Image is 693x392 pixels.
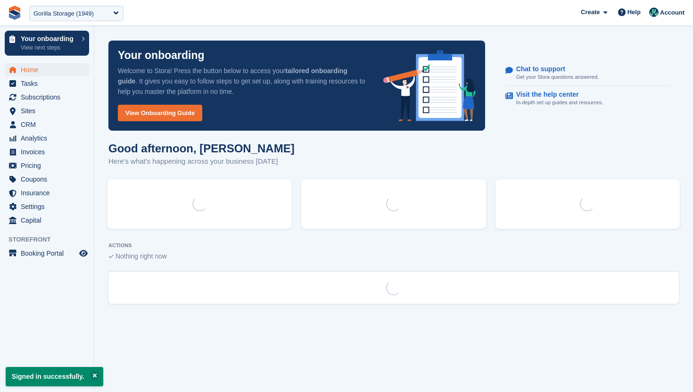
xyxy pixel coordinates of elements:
p: In-depth set up guides and resources. [516,99,603,107]
a: Chat to support Get your Stora questions answered. [505,60,670,86]
span: Nothing right now [115,252,167,260]
p: Your onboarding [21,35,77,42]
a: menu [5,77,89,90]
span: Insurance [21,186,77,200]
img: Jennifer Ofodile [649,8,659,17]
span: Help [627,8,641,17]
img: onboarding-info-6c161a55d2c0e0a8cae90662b2fe09162a5109e8cc188191df67fb4f79e88e88.svg [383,50,476,121]
a: Visit the help center In-depth set up guides and resources. [505,86,670,111]
span: Subscriptions [21,91,77,104]
span: Capital [21,214,77,227]
p: Your onboarding [118,50,205,61]
a: menu [5,159,89,172]
p: View next steps [21,43,77,52]
a: menu [5,200,89,213]
a: menu [5,173,89,186]
span: Account [660,8,685,17]
img: blank_slate_check_icon-ba018cac091ee9be17c0a81a6c232d5eb81de652e7a59be601be346b1b6ddf79.svg [108,255,114,259]
a: menu [5,63,89,76]
a: menu [5,247,89,260]
a: menu [5,104,89,117]
p: Visit the help center [516,91,596,99]
span: Booking Portal [21,247,77,260]
p: Chat to support [516,65,591,73]
a: Your onboarding View next steps [5,31,89,56]
a: menu [5,214,89,227]
a: menu [5,91,89,104]
p: Get your Stora questions answered. [516,73,599,81]
span: Pricing [21,159,77,172]
a: Preview store [78,248,89,259]
span: Create [581,8,600,17]
h1: Good afternoon, [PERSON_NAME] [108,142,295,155]
a: menu [5,118,89,131]
span: Sites [21,104,77,117]
a: menu [5,145,89,158]
p: Here's what's happening across your business [DATE] [108,156,295,167]
span: Invoices [21,145,77,158]
span: Storefront [8,235,94,244]
span: Coupons [21,173,77,186]
img: stora-icon-8386f47178a22dfd0bd8f6a31ec36ba5ce8667c1dd55bd0f319d3a0aa187defe.svg [8,6,22,20]
span: CRM [21,118,77,131]
p: Signed in successfully. [6,367,103,386]
a: menu [5,186,89,200]
span: Analytics [21,132,77,145]
div: Gorilla Storage (1949) [33,9,94,18]
p: Welcome to Stora! Press the button below to access your . It gives you easy to follow steps to ge... [118,66,368,97]
a: View Onboarding Guide [118,105,202,121]
span: Tasks [21,77,77,90]
span: Home [21,63,77,76]
span: Settings [21,200,77,213]
a: menu [5,132,89,145]
p: ACTIONS [108,242,679,249]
